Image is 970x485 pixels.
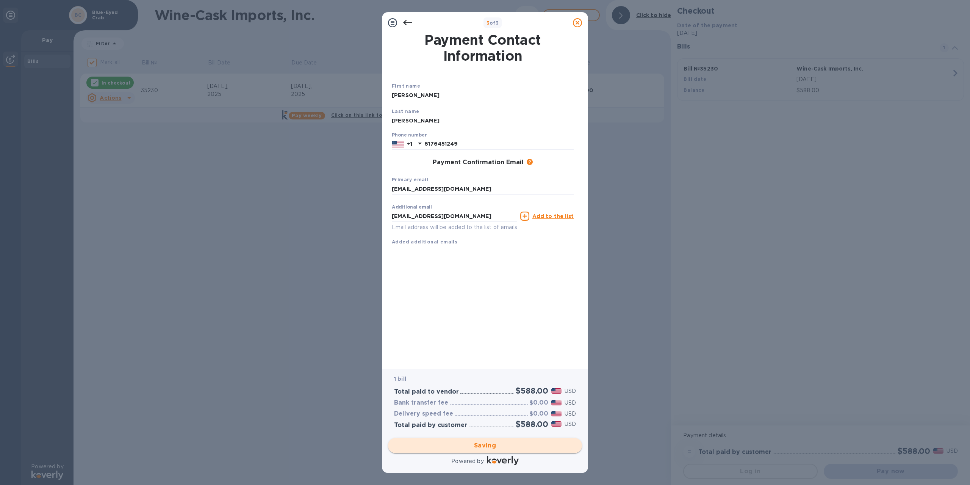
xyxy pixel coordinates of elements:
input: Enter your primary name [392,184,574,195]
h3: Delivery speed fee [394,410,453,418]
span: 3 [487,20,490,26]
p: USD [565,410,576,418]
h3: Bank transfer fee [394,399,448,407]
h3: $0.00 [529,410,548,418]
b: Last name [392,108,419,114]
h2: $588.00 [516,386,548,396]
b: Added additional emails [392,239,457,245]
b: Primary email [392,177,428,182]
b: 1 bill [394,376,406,382]
h3: Payment Confirmation Email [433,159,524,166]
p: USD [565,387,576,395]
b: of 3 [487,20,499,26]
p: USD [565,399,576,407]
img: US [392,140,404,148]
label: Additional email [392,205,432,210]
label: Phone number [392,133,427,138]
img: Logo [487,456,519,465]
u: Add to the list [532,213,574,219]
input: Enter your phone number [424,138,574,150]
img: USD [551,400,562,405]
input: Enter your first name [392,90,574,101]
input: Enter additional email [392,210,517,222]
p: USD [565,420,576,428]
h3: Total paid to vendor [394,388,459,396]
p: Powered by [451,457,483,465]
p: Email address will be added to the list of emails [392,223,517,232]
h3: Total paid by customer [394,422,467,429]
img: USD [551,421,562,427]
img: USD [551,411,562,416]
b: First name [392,83,420,89]
input: Enter your last name [392,115,574,126]
h1: Payment Contact Information [392,32,574,64]
h2: $588.00 [516,419,548,429]
img: USD [551,388,562,394]
h3: $0.00 [529,399,548,407]
p: +1 [407,140,412,148]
